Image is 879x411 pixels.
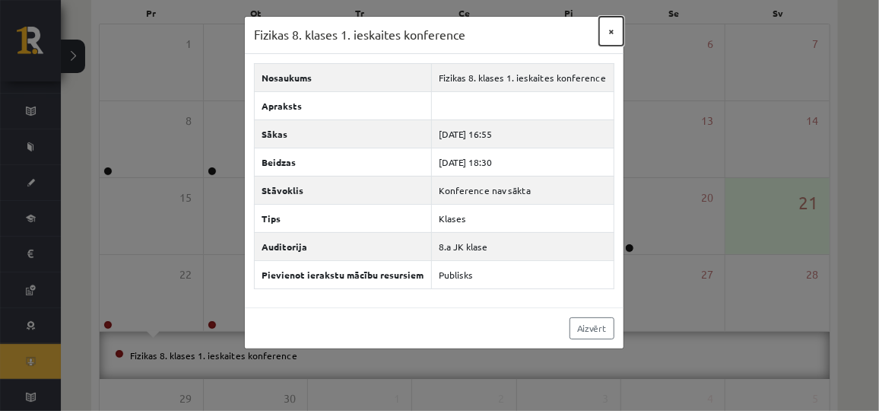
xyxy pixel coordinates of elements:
[255,260,432,288] th: Pievienot ierakstu mācību resursiem
[431,119,614,148] td: [DATE] 16:55
[255,148,432,176] th: Beidzas
[255,176,432,204] th: Stāvoklis
[255,119,432,148] th: Sākas
[431,148,614,176] td: [DATE] 18:30
[431,204,614,232] td: Klases
[599,17,624,46] button: ×
[255,232,432,260] th: Auditorija
[255,91,432,119] th: Apraksts
[570,317,614,339] a: Aizvērt
[255,63,432,91] th: Nosaukums
[254,26,465,44] h3: Fizikas 8. klases 1. ieskaites konference
[431,176,614,204] td: Konference nav sākta
[255,204,432,232] th: Tips
[431,63,614,91] td: Fizikas 8. klases 1. ieskaites konference
[431,260,614,288] td: Publisks
[431,232,614,260] td: 8.a JK klase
